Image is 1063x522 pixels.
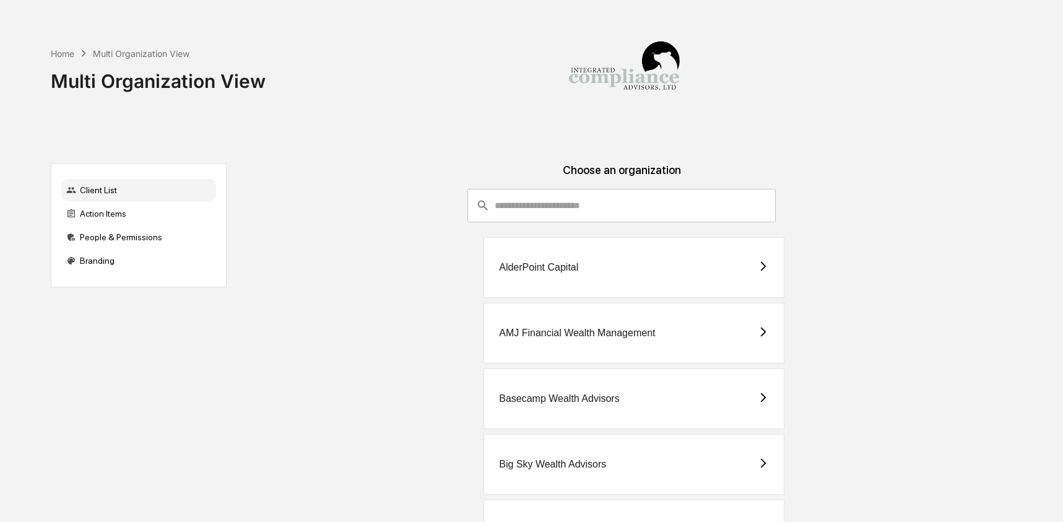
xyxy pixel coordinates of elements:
[499,459,606,470] div: Big Sky Wealth Advisors
[562,10,686,134] img: Integrated Compliance Advisors
[61,250,216,272] div: Branding
[499,393,619,404] div: Basecamp Wealth Advisors
[93,48,189,59] div: Multi Organization View
[236,163,1007,189] div: Choose an organization
[499,262,578,273] div: AlderPoint Capital
[61,202,216,225] div: Action Items
[467,189,776,222] div: consultant-dashboard__filter-organizations-search-bar
[51,60,266,92] div: Multi Organization View
[499,328,655,339] div: AMJ Financial Wealth Management
[61,226,216,248] div: People & Permissions
[61,179,216,201] div: Client List
[51,48,74,59] div: Home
